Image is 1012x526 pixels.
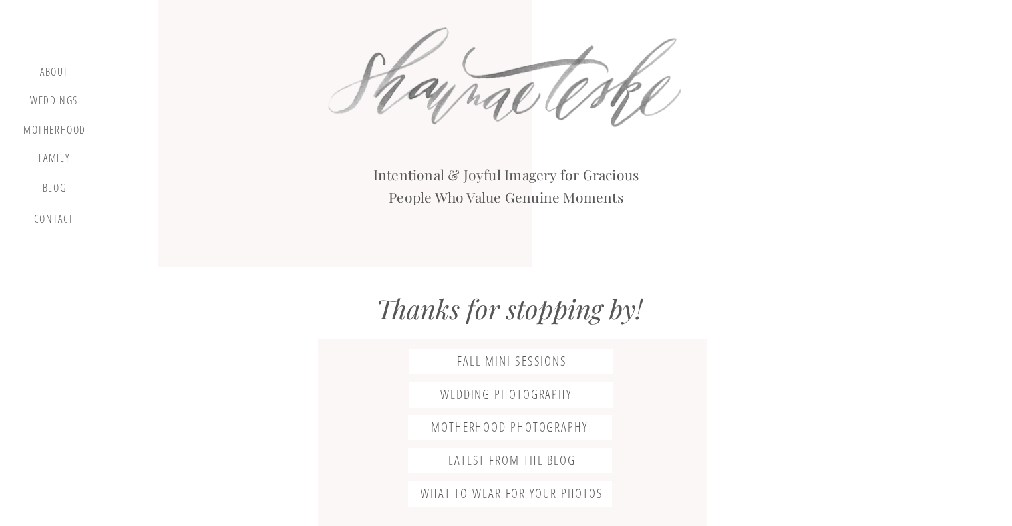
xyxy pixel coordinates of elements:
[35,182,74,200] a: blog
[361,164,651,205] h2: Intentional & Joyful Imagery for Gracious People Who Value Genuine Moments
[29,94,79,111] a: Weddings
[410,486,615,502] a: What to wear for your photos
[376,293,643,331] a: Thanks for stopping by!
[23,124,86,138] a: motherhood
[29,152,79,169] a: Family
[35,66,74,82] a: about
[410,354,615,370] a: Fall Mini Sessions
[410,453,615,469] a: latest from the blog
[404,387,609,403] a: Wedding photography
[31,213,77,231] a: contact
[407,420,612,436] a: Motherhood photography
